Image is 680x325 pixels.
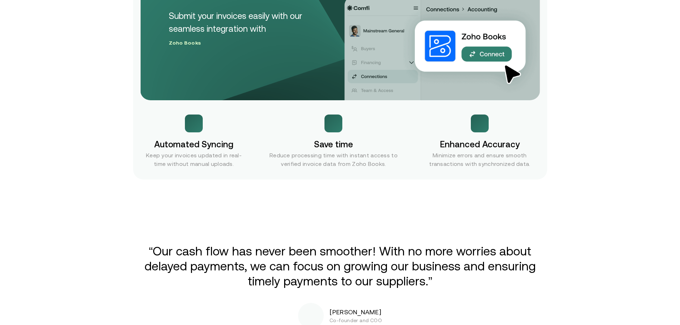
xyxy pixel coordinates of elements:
img: Bevarabia [334,215,346,229]
h3: Save time [314,138,353,151]
h3: Automated Syncing [154,138,233,151]
img: Loading [189,119,198,128]
p: Minimize errors and ensure smooth transactions with synchronized data. [419,151,540,168]
p: Reduce processing time with instant access to verified invoice data from Zoho Books. [262,151,405,168]
p: [PERSON_NAME] [329,308,382,317]
span: Zoho Books [169,40,201,46]
p: “Our cash flow has never been smoother! With no more worries about delayed payments, we can focus... [143,244,537,289]
img: Loading [329,119,338,128]
img: Zoho book [398,4,552,100]
img: Loading [475,119,484,128]
p: Keep your invoices updated in real-time without manual uploads. [140,151,248,168]
p: Co-founder and COO [329,317,382,324]
h3: Enhanced Accuracy [440,138,520,151]
p: Submit your invoices easily with our seamless integration with [169,10,333,48]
